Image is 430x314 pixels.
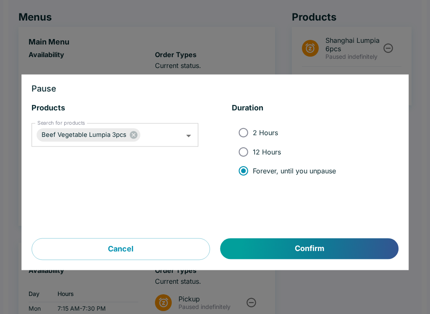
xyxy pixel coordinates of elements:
span: 2 Hours [253,128,278,137]
button: Confirm [220,238,399,259]
div: Beef Vegetable Lumpia 3pcs [37,128,140,142]
button: Cancel [31,238,210,260]
h5: Products [31,103,198,113]
button: Open [182,129,195,142]
label: Search for products [37,120,85,127]
span: Beef Vegetable Lumpia 3pcs [37,130,131,140]
h5: Duration [232,103,399,113]
span: 12 Hours [253,148,281,156]
span: Forever, until you unpause [253,167,336,175]
h3: Pause [31,85,399,93]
